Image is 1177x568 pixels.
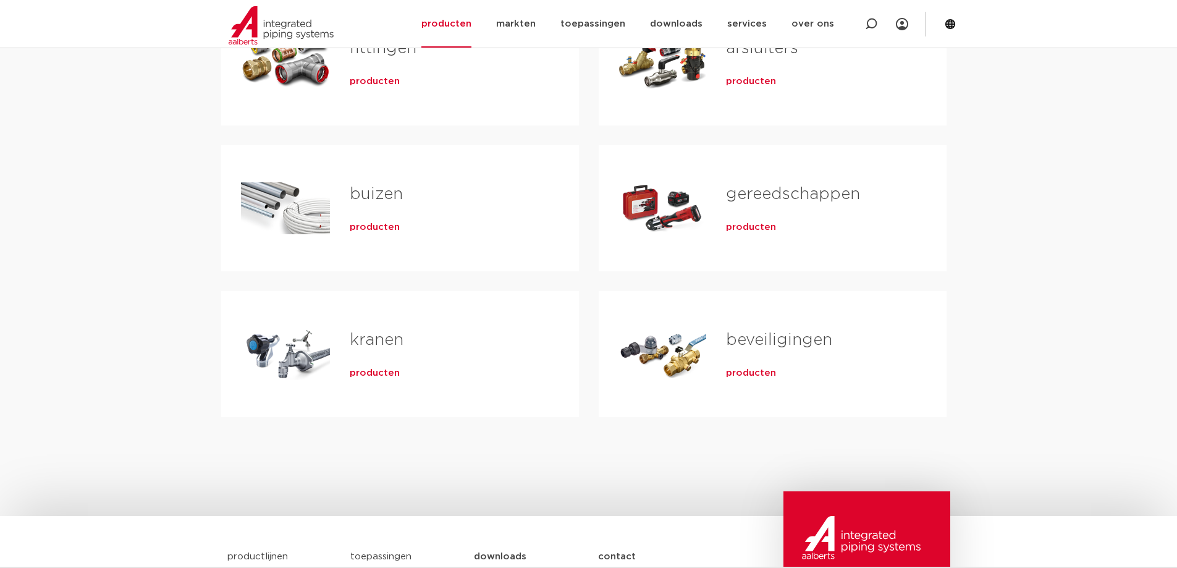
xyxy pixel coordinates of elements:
[350,75,400,88] a: producten
[726,332,832,348] a: beveiligingen
[726,186,860,202] a: gereedschappen
[350,221,400,234] a: producten
[350,40,416,56] a: fittingen
[350,186,403,202] a: buizen
[726,221,776,234] a: producten
[726,40,798,56] a: afsluiters
[350,332,403,348] a: kranen
[726,367,776,379] a: producten
[726,75,776,88] a: producten
[350,552,411,561] a: toepassingen
[227,552,288,561] a: productlijnen
[350,367,400,379] a: producten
